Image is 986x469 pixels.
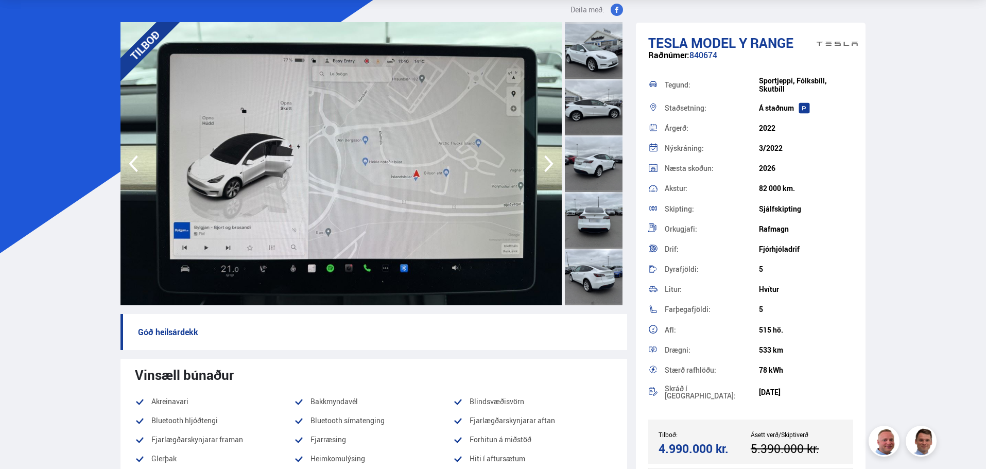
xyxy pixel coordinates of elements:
li: Bakkmyndavél [294,395,453,408]
li: Blindsvæðisvörn [453,395,612,408]
div: Næsta skoðun: [665,165,759,172]
div: 2026 [759,164,853,172]
button: Deila með: [566,4,627,16]
div: Hvítur [759,285,853,293]
div: Staðsetning: [665,105,759,112]
div: Vinsæll búnaður [135,367,613,383]
li: Forhitun á miðstöð [453,433,612,446]
div: 82 000 km. [759,184,853,193]
div: Sportjeppi, Fólksbíll, Skutbíll [759,77,853,93]
div: 3/2022 [759,144,853,152]
li: Akreinavari [135,395,294,408]
div: Afl: [665,326,759,334]
span: Model Y RANGE [691,33,793,52]
div: Árgerð: [665,125,759,132]
div: 5.390.000 kr. [751,442,840,456]
div: Dyrafjöldi: [665,266,759,273]
li: Heimkomulýsing [294,453,453,465]
li: Bluetooth símatenging [294,414,453,427]
img: siFngHWaQ9KaOqBr.png [870,427,901,458]
div: TILBOÐ [106,7,183,84]
div: 5 [759,305,853,314]
div: 78 kWh [759,366,853,374]
div: Skráð í [GEOGRAPHIC_DATA]: [665,385,759,399]
li: Glerþak [135,453,294,465]
div: Orkugjafi: [665,225,759,233]
div: [DATE] [759,388,853,396]
button: Opna LiveChat spjallviðmót [8,4,39,35]
li: Hiti í aftursætum [453,453,612,465]
div: 4.990.000 kr. [659,442,748,456]
div: Drægni: [665,346,759,354]
div: Skipting: [665,205,759,213]
div: Stærð rafhlöðu: [665,367,759,374]
div: Ásett verð/Skiptiverð [751,431,843,438]
li: Bluetooth hljóðtengi [135,414,294,427]
span: Tesla [648,33,688,52]
div: 2022 [759,124,853,132]
div: Rafmagn [759,225,853,233]
p: Góð heilsárdekk [120,314,627,350]
div: Tegund: [665,81,759,89]
li: Fjarlægðarskynjarar aftan [453,414,612,427]
div: Tilboð: [659,431,751,438]
img: brand logo [817,28,858,60]
div: Nýskráning: [665,145,759,152]
div: 840674 [648,50,854,71]
span: Deila með: [570,4,604,16]
span: Raðnúmer: [648,49,689,61]
div: Litur: [665,286,759,293]
div: 5 [759,265,853,273]
div: Sjálfskipting [759,205,853,213]
div: Fjórhjóladrif [759,245,853,253]
li: Fjarræsing [294,433,453,446]
img: 3514910.jpeg [120,22,562,305]
div: 533 km [759,346,853,354]
div: Á staðnum [759,104,853,112]
div: Farþegafjöldi: [665,306,759,313]
div: Akstur: [665,185,759,192]
div: Drif: [665,246,759,253]
img: FbJEzSuNWCJXmdc-.webp [907,427,938,458]
li: Fjarlægðarskynjarar framan [135,433,294,446]
div: 515 hö. [759,326,853,334]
